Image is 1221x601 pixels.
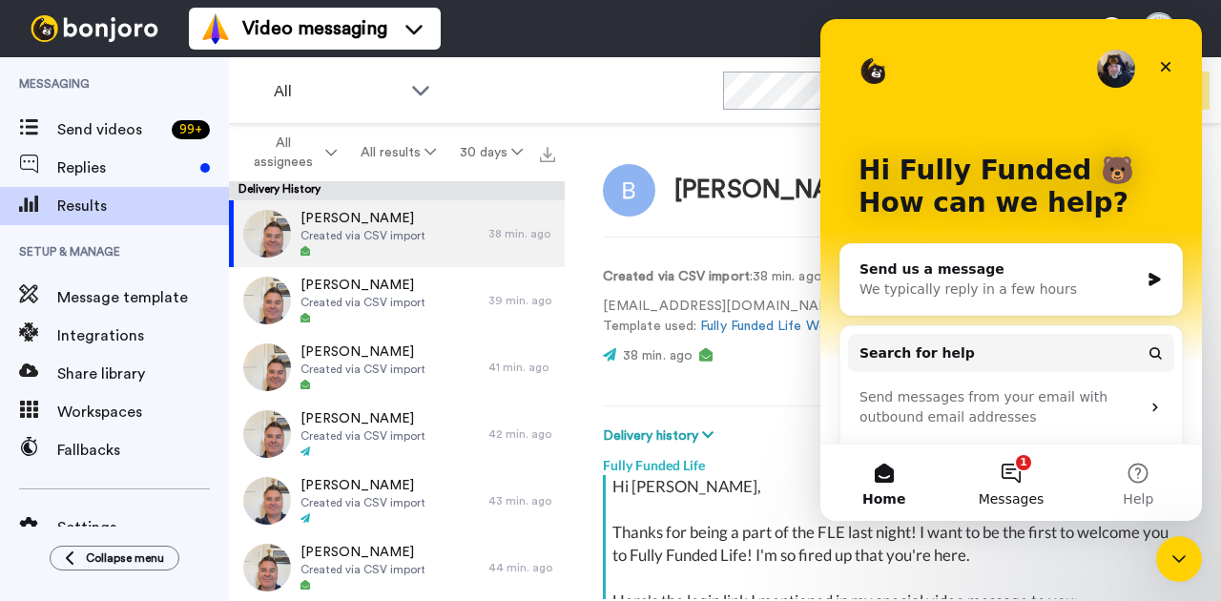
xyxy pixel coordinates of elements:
span: Message template [57,286,229,309]
button: 30 days [447,135,534,170]
span: Fallbacks [57,439,229,462]
img: export.svg [540,147,555,162]
span: [PERSON_NAME] [300,209,425,228]
img: bj-logo-header-white.svg [23,15,166,42]
div: Delivery History [229,181,565,200]
div: 42 min. ago [488,426,555,442]
span: Created via CSV import [300,428,425,444]
img: Image of Brian Sherman [603,164,655,217]
img: vm-color.svg [200,13,231,44]
div: 99 + [172,120,210,139]
a: [PERSON_NAME]Created via CSV import39 min. ago [229,267,565,334]
iframe: Intercom live chat [820,19,1202,521]
div: 44 min. ago [488,560,555,575]
button: Delivery history [603,425,719,446]
div: 38 min. ago [488,226,555,241]
strong: Created via CSV import [603,270,750,283]
img: 99e281df-9c41-4992-9ac9-c204cc3090f9-thumb.jpg [243,277,291,324]
img: 1d65e746-4da6-4ddc-a6c7-cfd44db09bab-thumb.jpg [243,544,291,591]
span: Created via CSV import [300,362,425,377]
div: 41 min. ago [488,360,555,375]
button: Collapse menu [50,546,179,570]
span: Created via CSV import [300,495,425,510]
span: Replies [57,156,193,179]
span: 38 min. ago [623,349,693,363]
span: Share library [57,363,229,385]
p: : 38 min. ago [603,267,864,287]
span: Send videos [57,118,164,141]
span: Results [57,195,229,218]
span: [PERSON_NAME] [300,409,425,428]
span: [PERSON_NAME] [300,476,425,495]
span: All [274,80,402,103]
a: [PERSON_NAME]Created via CSV import44 min. ago [229,534,565,601]
span: Video messaging [242,15,387,42]
a: [PERSON_NAME]Created via CSV import42 min. ago [229,401,565,467]
span: [PERSON_NAME] [300,342,425,362]
span: All assignees [244,134,321,172]
img: a6dfccb1-1288-4662-bfd0-21d724e536e9-thumb.jpg [243,410,291,458]
iframe: Intercom live chat [1156,536,1202,582]
img: d3633411-3660-438f-a7c0-9e43e0ea1adf-thumb.jpg [243,343,291,391]
span: Created via CSV import [300,295,425,310]
span: Created via CSV import [300,562,425,577]
button: Export all results that match these filters now. [534,138,561,167]
div: 39 min. ago [488,293,555,308]
span: Settings [57,516,229,539]
span: Workspaces [57,401,229,424]
a: [PERSON_NAME]Created via CSV import43 min. ago [229,467,565,534]
a: Fully Funded Life Welcome [700,320,864,333]
a: [PERSON_NAME]Created via CSV import38 min. ago [229,200,565,267]
img: 81400ab7-f1c1-4f3e-9aa4-c26b866747af-thumb.jpg [243,210,291,258]
span: Collapse menu [86,550,164,566]
span: Created via CSV import [300,228,425,243]
span: [PERSON_NAME] [300,543,425,562]
div: [PERSON_NAME] [674,176,877,204]
p: [EMAIL_ADDRESS][DOMAIN_NAME] Template used: [603,297,864,337]
a: [PERSON_NAME]Created via CSV import41 min. ago [229,334,565,401]
button: All assignees [233,126,349,179]
span: Integrations [57,324,229,347]
img: fec69263-ce25-452a-825d-d17981ed2201-thumb.jpg [243,477,291,525]
div: 43 min. ago [488,493,555,508]
span: [PERSON_NAME] [300,276,425,295]
div: Fully Funded Life [603,446,1183,475]
button: All results [349,135,448,170]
